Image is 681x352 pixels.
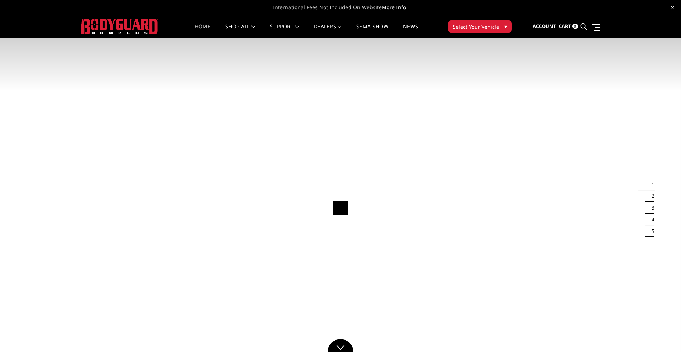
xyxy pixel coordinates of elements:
[382,4,406,11] a: More Info
[647,190,654,202] button: 2 of 5
[533,23,556,29] span: Account
[533,17,556,36] a: Account
[504,22,507,30] span: ▾
[81,19,158,34] img: BODYGUARD BUMPERS
[647,202,654,214] button: 3 of 5
[453,23,499,31] span: Select Your Vehicle
[559,23,571,29] span: Cart
[314,24,342,38] a: Dealers
[270,24,299,38] a: Support
[572,24,578,29] span: 0
[647,225,654,237] button: 5 of 5
[448,20,512,33] button: Select Your Vehicle
[403,24,418,38] a: News
[559,17,578,36] a: Cart 0
[647,179,654,190] button: 1 of 5
[195,24,211,38] a: Home
[356,24,388,38] a: SEMA Show
[647,214,654,226] button: 4 of 5
[225,24,255,38] a: shop all
[328,339,353,352] a: Click to Down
